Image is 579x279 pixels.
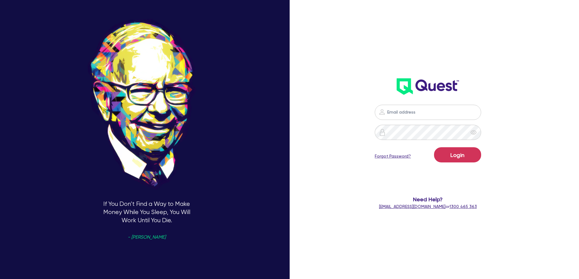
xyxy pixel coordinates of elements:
span: Need Help? [350,195,506,203]
img: icon-password [379,129,386,136]
span: eye [470,129,477,135]
span: or [379,204,477,209]
span: - [PERSON_NAME] [128,235,166,240]
img: icon-password [378,108,386,116]
tcxspan: Call 1300 465 363 via 3CX [450,204,477,209]
a: Forgot Password? [375,153,411,159]
a: [EMAIL_ADDRESS][DOMAIN_NAME] [379,204,446,209]
input: Email address [375,105,481,120]
img: wH2k97JdezQIQAAAABJRU5ErkJggg== [397,78,459,95]
button: Login [434,147,481,162]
